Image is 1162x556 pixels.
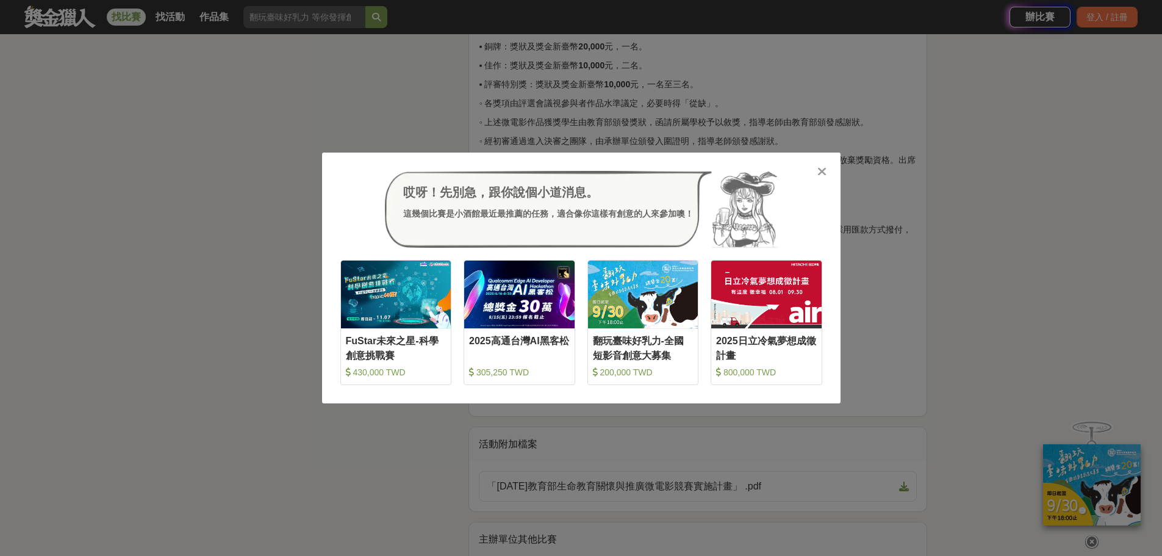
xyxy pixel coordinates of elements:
[464,260,575,385] a: Cover Image2025高通台灣AI黑客松 305,250 TWD
[712,171,778,248] img: Avatar
[716,366,817,378] div: 800,000 TWD
[346,334,447,361] div: FuStar未來之星-科學創意挑戰賽
[403,208,694,220] div: 這幾個比賽是小酒館最近最推薦的任務，適合像你這樣有創意的人來參加噢！
[340,260,452,385] a: Cover ImageFuStar未來之星-科學創意挑戰賽 430,000 TWD
[588,261,698,328] img: Cover Image
[587,260,699,385] a: Cover Image翻玩臺味好乳力-全國短影音創意大募集 200,000 TWD
[346,366,447,378] div: 430,000 TWD
[716,334,817,361] div: 2025日立冷氣夢想成徵計畫
[711,261,822,328] img: Cover Image
[711,260,822,385] a: Cover Image2025日立冷氣夢想成徵計畫 800,000 TWD
[341,261,451,328] img: Cover Image
[469,334,570,361] div: 2025高通台灣AI黑客松
[464,261,575,328] img: Cover Image
[469,366,570,378] div: 305,250 TWD
[593,366,694,378] div: 200,000 TWD
[593,334,694,361] div: 翻玩臺味好乳力-全國短影音創意大募集
[403,183,694,201] div: 哎呀！先別急，跟你說個小道消息。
